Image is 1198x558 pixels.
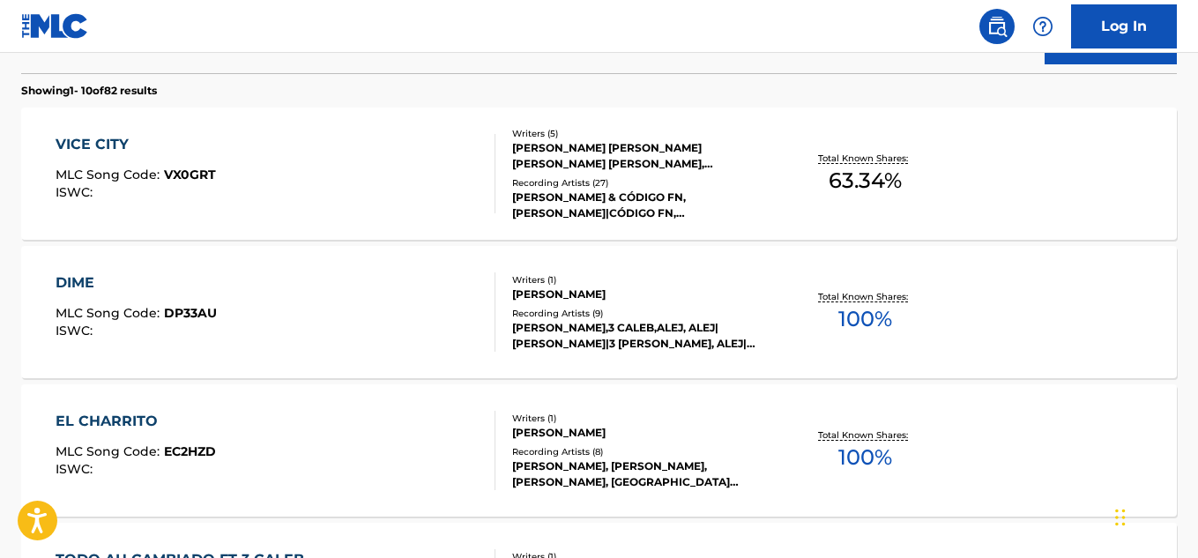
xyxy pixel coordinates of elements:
[838,303,892,335] span: 100 %
[56,184,97,200] span: ISWC :
[164,305,217,321] span: DP33AU
[1115,491,1126,544] div: Drag
[512,273,770,286] div: Writers ( 1 )
[512,127,770,140] div: Writers ( 5 )
[56,272,217,294] div: DIME
[1025,9,1060,44] div: Help
[986,16,1008,37] img: search
[21,13,89,39] img: MLC Logo
[512,190,770,221] div: [PERSON_NAME] & CÓDIGO FN, [PERSON_NAME]|CÓDIGO FN, [PERSON_NAME],CÓDIGO FN, [PERSON_NAME], CÓDIG...
[512,445,770,458] div: Recording Artists ( 8 )
[21,83,157,99] p: Showing 1 - 10 of 82 results
[21,108,1177,240] a: VICE CITYMLC Song Code:VX0GRTISWC:Writers (5)[PERSON_NAME] [PERSON_NAME] [PERSON_NAME] [PERSON_NA...
[838,442,892,473] span: 100 %
[818,152,912,165] p: Total Known Shares:
[56,443,164,459] span: MLC Song Code :
[512,425,770,441] div: [PERSON_NAME]
[56,167,164,182] span: MLC Song Code :
[979,9,1015,44] a: Public Search
[56,461,97,477] span: ISWC :
[818,428,912,442] p: Total Known Shares:
[21,246,1177,378] a: DIMEMLC Song Code:DP33AUISWC:Writers (1)[PERSON_NAME]Recording Artists (9)[PERSON_NAME],3 CALEB,A...
[164,167,216,182] span: VX0GRT
[164,443,216,459] span: EC2HZD
[1071,4,1177,48] a: Log In
[512,307,770,320] div: Recording Artists ( 9 )
[56,323,97,339] span: ISWC :
[56,411,216,432] div: EL CHARRITO
[1032,16,1053,37] img: help
[56,134,216,155] div: VICE CITY
[818,290,912,303] p: Total Known Shares:
[512,176,770,190] div: Recording Artists ( 27 )
[512,412,770,425] div: Writers ( 1 )
[512,320,770,352] div: [PERSON_NAME],3 CALEB,ALEJ, ALEJ|[PERSON_NAME]|3 [PERSON_NAME], ALEJ|[PERSON_NAME]|3 [PERSON_NAME...
[512,458,770,490] div: [PERSON_NAME], [PERSON_NAME], [PERSON_NAME], [GEOGRAPHIC_DATA][PERSON_NAME], [PERSON_NAME]
[21,384,1177,517] a: EL CHARRITOMLC Song Code:EC2HZDISWC:Writers (1)[PERSON_NAME]Recording Artists (8)[PERSON_NAME], [...
[512,140,770,172] div: [PERSON_NAME] [PERSON_NAME] [PERSON_NAME] [PERSON_NAME], [PERSON_NAME] [PERSON_NAME] [PERSON_NAME]
[829,165,902,197] span: 63.34 %
[512,286,770,302] div: [PERSON_NAME]
[56,305,164,321] span: MLC Song Code :
[1110,473,1198,558] iframe: Chat Widget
